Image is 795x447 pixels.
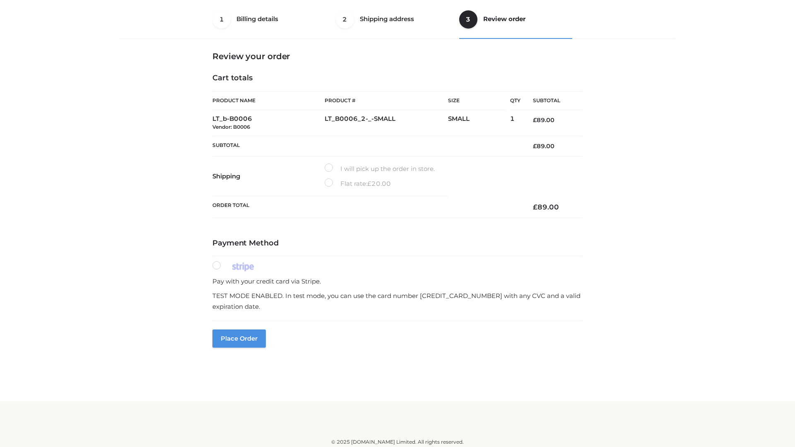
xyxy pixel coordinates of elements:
bdi: 89.00 [533,142,554,150]
small: Vendor: B0006 [212,124,250,130]
th: Product Name [212,91,325,110]
span: £ [367,180,371,187]
th: Subtotal [212,136,520,156]
bdi: 89.00 [533,116,554,124]
h4: Payment Method [212,239,583,248]
span: £ [533,116,537,124]
button: Place order [212,329,266,348]
label: Flat rate: [325,178,391,189]
bdi: 89.00 [533,203,559,211]
th: Order Total [212,196,520,218]
p: TEST MODE ENABLED. In test mode, you can use the card number [CREDIT_CARD_NUMBER] with any CVC an... [212,291,583,312]
div: © 2025 [DOMAIN_NAME] Limited. All rights reserved. [123,438,672,446]
td: LT_B0006_2-_-SMALL [325,110,448,136]
span: £ [533,203,537,211]
td: SMALL [448,110,510,136]
bdi: 20.00 [367,180,391,187]
label: I will pick up the order in store. [325,163,435,174]
th: Shipping [212,156,325,196]
h3: Review your order [212,51,583,61]
td: 1 [510,110,520,136]
span: £ [533,142,537,150]
td: LT_b-B0006 [212,110,325,136]
th: Qty [510,91,520,110]
th: Size [448,91,506,110]
h4: Cart totals [212,74,583,83]
th: Subtotal [520,91,583,110]
p: Pay with your credit card via Stripe. [212,276,583,287]
th: Product # [325,91,448,110]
